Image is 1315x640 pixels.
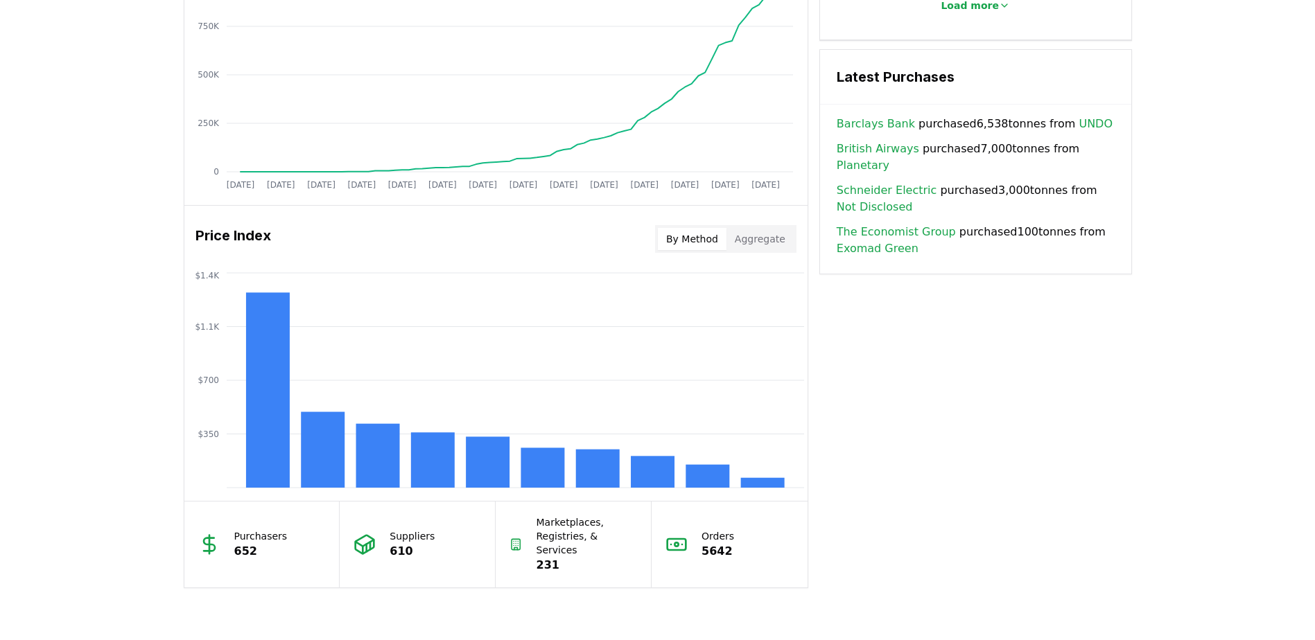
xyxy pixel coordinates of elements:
tspan: [DATE] [590,180,618,190]
p: 652 [234,543,288,560]
tspan: [DATE] [266,180,295,190]
span: purchased 6,538 tonnes from [837,116,1113,132]
tspan: [DATE] [428,180,457,190]
tspan: $1.4K [195,271,220,281]
p: Marketplaces, Registries, & Services [537,515,638,557]
h3: Latest Purchases [837,66,1115,87]
p: Purchasers [234,529,288,543]
tspan: [DATE] [711,180,740,190]
tspan: [DATE] [226,180,254,190]
span: purchased 7,000 tonnes from [837,141,1115,174]
button: By Method [658,228,726,250]
tspan: [DATE] [670,180,699,190]
a: Not Disclosed [837,199,913,215]
tspan: [DATE] [347,180,376,190]
tspan: 0 [214,167,219,177]
tspan: $700 [198,375,219,385]
p: 231 [537,557,638,574]
span: purchased 3,000 tonnes from [837,182,1115,215]
h3: Price Index [195,225,271,253]
tspan: [DATE] [509,180,537,190]
tspan: [DATE] [387,180,416,190]
tspan: [DATE] [630,180,659,190]
a: Barclays Bank [837,116,915,132]
p: Orders [702,529,734,543]
tspan: [DATE] [469,180,497,190]
a: UNDO [1079,116,1113,132]
a: Exomad Green [837,240,918,257]
p: 5642 [702,543,734,560]
tspan: [DATE] [307,180,336,190]
a: British Airways [837,141,919,157]
p: Suppliers [390,529,435,543]
a: The Economist Group [837,224,956,240]
tspan: $1.1K [195,322,220,332]
a: Planetary [837,157,889,174]
tspan: $350 [198,429,219,439]
tspan: [DATE] [549,180,577,190]
tspan: 250K [198,118,220,128]
span: purchased 100 tonnes from [837,224,1115,257]
p: 610 [390,543,435,560]
button: Aggregate [726,228,794,250]
tspan: 750K [198,21,220,31]
tspan: [DATE] [751,180,780,190]
a: Schneider Electric [837,182,937,199]
tspan: 500K [198,70,220,80]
